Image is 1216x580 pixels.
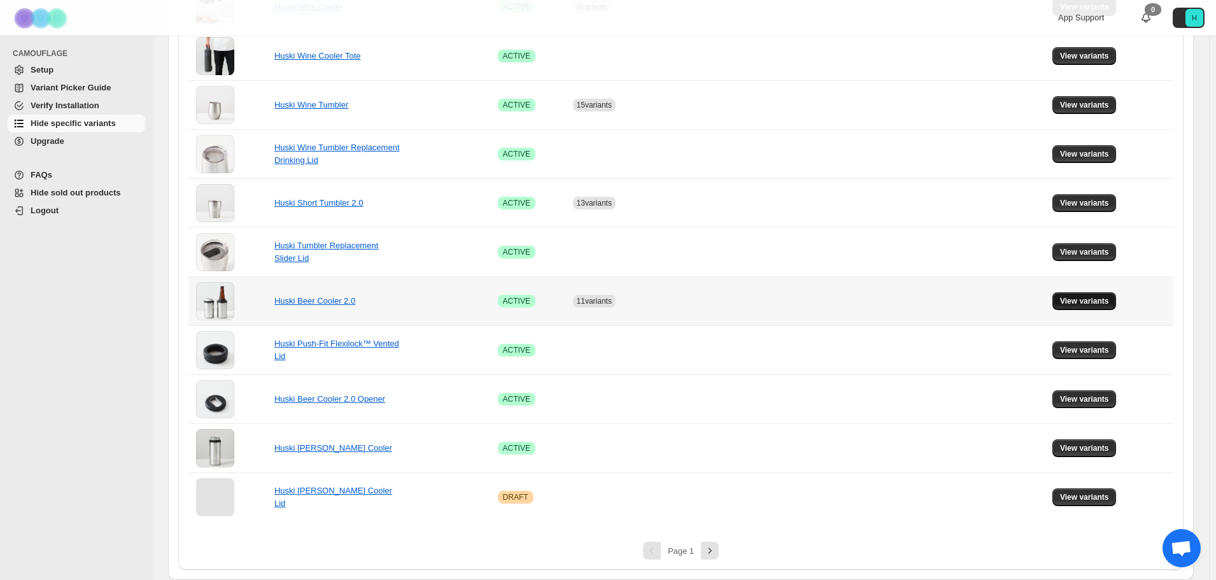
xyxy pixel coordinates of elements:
img: Huski Beer Cooler 2.0 [196,282,234,320]
span: 15 variants [577,101,612,110]
span: Avatar with initials H [1185,9,1203,27]
span: ACTIVE [503,198,530,208]
button: View variants [1052,488,1117,506]
a: Huski [PERSON_NAME] Cooler Lid [274,486,392,508]
a: Huski Wine Tumbler Replacement Drinking Lid [274,143,400,165]
a: Huski Tumbler Replacement Slider Lid [274,241,378,263]
a: Logout [8,202,145,220]
span: Hide specific variants [31,118,116,128]
nav: Pagination [188,542,1173,560]
span: View variants [1060,394,1109,404]
span: CAMOUFLAGE [13,48,146,59]
a: Verify Installation [8,97,145,115]
img: Huski Wine Tumbler Replacement Drinking Lid [196,135,234,173]
span: Page 1 [668,546,694,556]
a: 0 [1140,11,1152,24]
span: View variants [1060,443,1109,453]
img: Huski Short Tumbler 2.0 [196,184,234,222]
span: ACTIVE [503,345,530,355]
span: 11 variants [577,297,612,306]
a: Huski Wine Cooler Tote [274,51,361,60]
text: H [1192,14,1197,22]
span: ACTIVE [503,100,530,110]
a: Huski Beer Cooler 2.0 Opener [274,394,385,404]
a: Setup [8,61,145,79]
a: Variant Picker Guide [8,79,145,97]
button: View variants [1052,194,1117,212]
span: App Support [1058,13,1104,22]
span: ACTIVE [503,51,530,61]
button: View variants [1052,145,1117,163]
button: View variants [1052,439,1117,457]
button: View variants [1052,243,1117,261]
a: Hide sold out products [8,184,145,202]
span: Variant Picker Guide [31,83,111,92]
span: Setup [31,65,53,74]
button: View variants [1052,341,1117,359]
span: ACTIVE [503,394,530,404]
button: View variants [1052,390,1117,408]
span: ACTIVE [503,296,530,306]
span: Logout [31,206,59,215]
span: ACTIVE [503,247,530,257]
span: Hide sold out products [31,188,121,197]
a: Huski Short Tumbler 2.0 [274,198,363,208]
a: Hide specific variants [8,115,145,132]
span: ACTIVE [503,443,530,453]
img: Huski Wine Cooler Tote [196,37,234,75]
span: Upgrade [31,136,64,146]
span: View variants [1060,296,1109,306]
a: Huski [PERSON_NAME] Cooler [274,443,392,453]
img: Huski Beer Cooler 2.0 Opener [196,380,234,418]
div: 0 [1145,3,1161,16]
img: Huski Push-Fit Flexilock™ Vented Lid [196,331,234,369]
span: View variants [1060,198,1109,208]
button: View variants [1052,292,1117,310]
span: View variants [1060,492,1109,502]
a: Huski Beer Cooler 2.0 [274,296,355,306]
button: View variants [1052,47,1117,65]
span: 13 variants [577,199,612,208]
span: View variants [1060,51,1109,61]
span: View variants [1060,149,1109,159]
span: ACTIVE [503,149,530,159]
a: Huski Wine Tumbler [274,100,348,110]
img: Huski Seltzer Cooler [196,429,234,467]
img: Camouflage [10,1,74,36]
button: Avatar with initials H [1173,8,1205,28]
a: FAQs [8,166,145,184]
a: Upgrade [8,132,145,150]
a: Huski Push-Fit Flexilock™ Vented Lid [274,339,399,361]
a: Open chat [1163,529,1201,567]
span: Verify Installation [31,101,99,110]
span: FAQs [31,170,52,180]
button: View variants [1052,96,1117,114]
button: Next [701,542,719,560]
span: DRAFT [503,492,528,502]
img: Huski Tumbler Replacement Slider Lid [196,233,234,271]
span: View variants [1060,247,1109,257]
span: View variants [1060,345,1109,355]
span: View variants [1060,100,1109,110]
img: Huski Wine Tumbler [196,86,234,124]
